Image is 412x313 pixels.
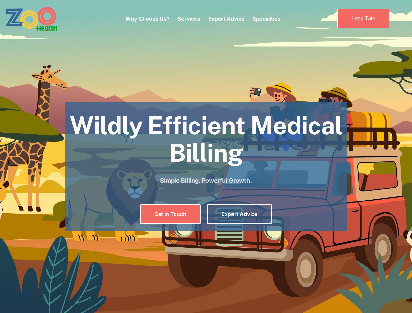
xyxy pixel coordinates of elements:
[125,15,170,22] a: Why Choose Us?
[160,177,252,184] strong: Simple Billing. Powerful Growth.
[5,7,75,31] a: home
[178,15,200,22] p: Services
[65,112,347,166] h1: Wildly Efficient Medical Billing
[178,5,200,32] div: Services
[140,204,201,224] a: Get In Touch
[253,5,281,32] div: Specialties
[207,204,272,224] a: Expert Advice
[253,15,281,22] a: Specialties
[208,15,245,22] a: Expert Advice
[337,9,389,28] a: Let’s Talk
